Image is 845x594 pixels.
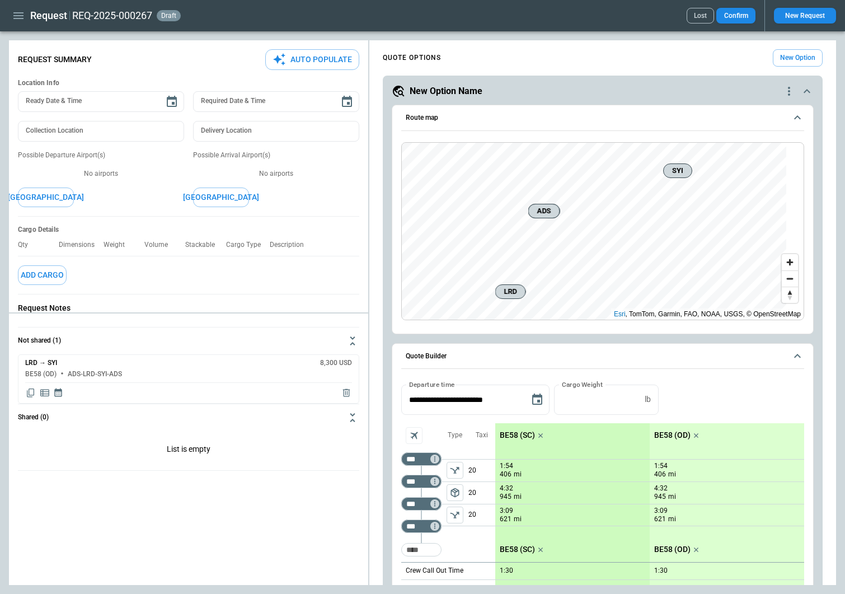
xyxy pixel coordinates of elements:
p: mi [514,470,522,479]
h6: Route map [406,114,438,121]
div: quote-option-actions [782,85,796,98]
div: Too short [401,475,442,488]
span: package_2 [449,487,461,498]
div: Too short [401,452,442,466]
p: 945 [654,492,666,502]
div: , TomTom, Garmin, FAO, NOAA, USGS, © OpenStreetMap [614,308,801,320]
button: Choose date [336,91,358,113]
span: Display quote schedule [53,387,63,399]
h6: BE58 (OD) [25,371,57,378]
button: Auto Populate [265,49,359,70]
h6: ADS-LRD-SYI-ADS [68,371,122,378]
p: mi [668,470,676,479]
p: 406 [654,470,666,479]
button: Not shared (1) [18,328,359,354]
p: Cargo Type [226,241,270,249]
button: New Option [773,49,823,67]
h6: Not shared (1) [18,337,61,344]
p: No airports [18,169,184,179]
button: New Option Namequote-option-actions [392,85,814,98]
p: BE58 (SC) [500,545,535,554]
h6: LRD → SYI [25,359,57,367]
p: mi [514,515,522,524]
button: Zoom out [782,270,798,287]
p: 4:32 [500,484,513,493]
span: Type of sector [447,507,463,523]
span: ADS [533,205,555,217]
p: 20 [468,460,495,481]
p: Weight [104,241,134,249]
p: mi [668,515,676,524]
span: SYI [668,165,687,176]
div: Too short [401,520,442,533]
button: Zoom in [782,254,798,270]
p: 20 [468,504,495,526]
div: Not shared (1) [18,354,359,404]
span: Copy quote content [25,387,36,399]
p: Possible Arrival Airport(s) [193,151,359,160]
canvas: Map [402,143,786,320]
p: Total Flight Time [406,584,457,593]
p: 3:09 [500,507,513,515]
div: Too short [401,543,442,556]
p: 621 [654,515,666,524]
h2: REQ-2025-000267 [72,9,152,22]
h6: 8,300 USD [320,359,352,367]
button: Quote Builder [401,344,804,370]
span: draft [159,12,179,20]
p: Dimensions [59,241,104,249]
h4: QUOTE OPTIONS [383,55,441,60]
h5: New Option Name [410,85,482,97]
p: 1:30 [654,567,668,575]
button: left aligned [447,507,463,523]
button: Choose date [161,91,183,113]
h6: Quote Builder [406,353,447,360]
p: Taxi [476,431,488,440]
p: Request Notes [18,303,359,313]
h1: Request [30,9,67,22]
p: Stackable [185,241,224,249]
span: Type of sector [447,484,463,501]
a: Esri [614,310,626,318]
p: 945 [500,492,511,502]
p: No airports [193,169,359,179]
button: Lost [687,8,714,24]
h6: Location Info [18,79,359,87]
p: mi [668,492,676,502]
span: Display detailed quote content [39,387,50,399]
p: 9:35 [500,584,513,593]
p: 3:09 [654,507,668,515]
button: left aligned [447,462,463,479]
button: Add Cargo [18,265,67,285]
span: Aircraft selection [406,427,422,444]
button: Reset bearing to north [782,287,798,303]
p: 621 [500,515,511,524]
button: left aligned [447,484,463,501]
p: lb [645,395,651,404]
p: 1:30 [500,567,513,575]
button: [GEOGRAPHIC_DATA] [193,188,249,207]
div: Too short [401,497,442,511]
label: Departure time [409,380,455,389]
span: Type of sector [447,462,463,479]
p: Crew Call Out Time [406,566,463,576]
button: New Request [774,8,836,24]
p: Possible Departure Airport(s) [18,151,184,160]
p: Description [270,241,313,249]
p: List is empty [18,431,359,470]
button: Choose date, selected date is Sep 3, 2025 [526,389,548,411]
p: 9:35 [654,584,668,593]
div: Route map [401,142,804,320]
p: BE58 (SC) [500,431,535,440]
p: 4:32 [654,484,668,493]
p: BE58 (OD) [654,545,691,554]
h6: Cargo Details [18,226,359,234]
p: 1:54 [654,462,668,470]
p: 1:54 [500,462,513,470]
p: Type [448,431,462,440]
p: Volume [144,241,177,249]
h6: Shared (0) [18,414,49,421]
p: BE58 (OD) [654,431,691,440]
span: Delete quote [341,387,352,399]
p: Qty [18,241,37,249]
